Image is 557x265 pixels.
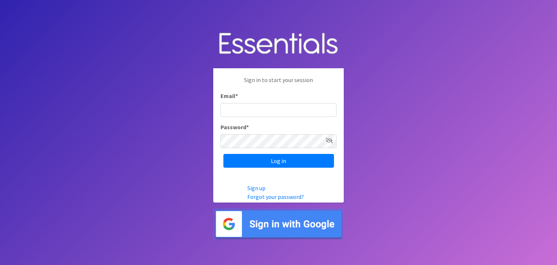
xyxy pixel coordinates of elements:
img: Human Essentials [213,25,344,63]
label: Email [220,91,238,100]
abbr: required [235,92,238,99]
a: Forgot your password? [247,193,304,200]
label: Password [220,123,249,131]
abbr: required [246,123,249,131]
img: Sign in with Google [213,208,344,240]
input: Log in [223,154,334,168]
a: Sign up [247,184,265,192]
p: Sign in to start your session [220,76,337,91]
